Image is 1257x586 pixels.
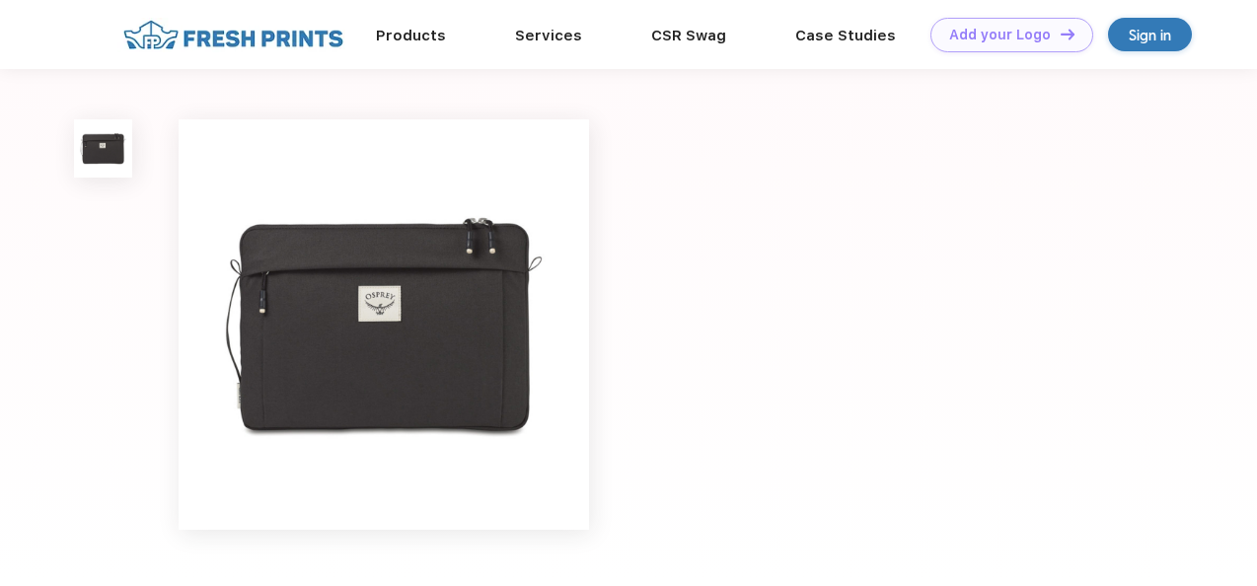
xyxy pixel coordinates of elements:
img: func=resize&h=640 [179,119,589,530]
a: Sign in [1108,18,1192,51]
img: DT [1061,29,1074,39]
img: func=resize&h=100 [74,119,132,178]
img: fo%20logo%202.webp [117,18,349,52]
a: Products [376,27,446,44]
div: Sign in [1129,24,1171,46]
div: Add your Logo [949,27,1051,43]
